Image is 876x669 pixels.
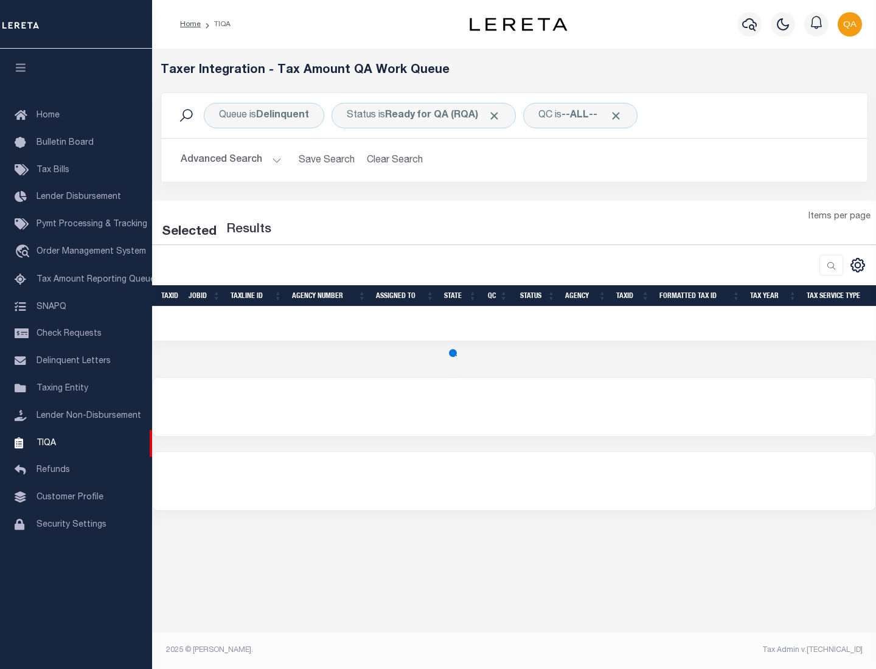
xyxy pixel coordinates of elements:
[482,285,513,307] th: QC
[291,148,362,172] button: Save Search
[36,111,60,120] span: Home
[36,302,66,311] span: SNAPQ
[36,357,111,366] span: Delinquent Letters
[161,63,868,78] h5: Taxer Integration - Tax Amount QA Work Queue
[808,210,871,224] span: Items per page
[157,645,515,656] div: 2025 © [PERSON_NAME].
[36,493,103,502] span: Customer Profile
[226,220,271,240] label: Results
[385,111,501,120] b: Ready for QA (RQA)
[488,109,501,122] span: Click to Remove
[36,466,70,474] span: Refunds
[256,111,309,120] b: Delinquent
[655,285,745,307] th: Formatted Tax ID
[332,103,516,128] div: Click to Edit
[204,103,324,128] div: Click to Edit
[36,412,141,420] span: Lender Non-Disbursement
[561,111,597,120] b: --ALL--
[15,244,34,260] i: travel_explore
[36,166,69,175] span: Tax Bills
[36,193,121,201] span: Lender Disbursement
[610,109,622,122] span: Click to Remove
[36,276,155,284] span: Tax Amount Reporting Queue
[523,103,638,128] div: Click to Edit
[162,223,217,242] div: Selected
[745,285,802,307] th: Tax Year
[470,18,567,31] img: logo-dark.svg
[36,384,88,393] span: Taxing Entity
[439,285,482,307] th: State
[36,521,106,529] span: Security Settings
[36,438,56,447] span: TIQA
[36,330,102,338] span: Check Requests
[523,645,863,656] div: Tax Admin v.[TECHNICAL_ID]
[838,12,862,36] img: svg+xml;base64,PHN2ZyB4bWxucz0iaHR0cDovL3d3dy53My5vcmcvMjAwMC9zdmciIHBvaW50ZXItZXZlbnRzPSJub25lIi...
[36,139,94,147] span: Bulletin Board
[611,285,655,307] th: TaxID
[36,220,147,229] span: Pymt Processing & Tracking
[184,285,226,307] th: JobID
[362,148,428,172] button: Clear Search
[36,248,146,256] span: Order Management System
[560,285,611,307] th: Agency
[226,285,287,307] th: TaxLine ID
[371,285,439,307] th: Assigned To
[287,285,371,307] th: Agency Number
[180,21,201,28] a: Home
[201,19,231,30] li: TIQA
[513,285,560,307] th: Status
[181,148,282,172] button: Advanced Search
[156,285,184,307] th: TaxID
